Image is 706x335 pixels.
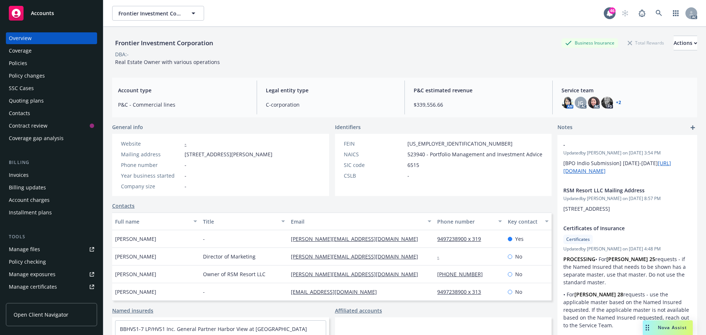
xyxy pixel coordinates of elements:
[185,161,186,169] span: -
[643,320,652,335] div: Drag to move
[291,288,383,295] a: [EMAIL_ADDRESS][DOMAIN_NAME]
[118,86,248,94] span: Account type
[407,150,542,158] span: 523940 - Portfolio Management and Investment Advice
[115,253,156,260] span: [PERSON_NAME]
[618,6,632,21] a: Start snowing
[414,101,543,108] span: $339,556.66
[6,233,97,240] div: Tools
[563,159,691,175] p: [BPO Indio Submission] [DATE]-[DATE]
[624,38,668,47] div: Total Rewards
[609,7,616,14] div: 46
[9,132,64,144] div: Coverage gap analysis
[606,256,655,263] strong: [PERSON_NAME] 25
[6,207,97,218] a: Installment plans
[203,288,205,296] span: -
[407,172,409,179] span: -
[344,150,404,158] div: NAICS
[437,288,487,295] a: 9497238900 x 313
[115,50,129,58] div: DBA: -
[185,182,186,190] span: -
[9,243,40,255] div: Manage files
[557,135,697,181] div: -Updatedby [PERSON_NAME] on [DATE] 3:54 PM[BPO Indio Submission] [DATE]-[DATE][URL][DOMAIN_NAME]
[115,270,156,278] span: [PERSON_NAME]
[658,324,687,331] span: Nova Assist
[112,6,204,21] button: Frontier Investment Corporation
[434,213,504,230] button: Phone number
[6,159,97,166] div: Billing
[344,172,404,179] div: CSLB
[115,58,220,65] span: Real Estate Owner with various operations
[561,97,573,108] img: photo
[688,123,697,132] a: add
[9,207,52,218] div: Installment plans
[291,253,424,260] a: [PERSON_NAME][EMAIL_ADDRESS][DOMAIN_NAME]
[566,236,590,243] span: Certificates
[6,182,97,193] a: Billing updates
[121,172,182,179] div: Year business started
[9,95,44,107] div: Quoting plans
[508,218,541,225] div: Key contact
[578,99,583,107] span: JG
[266,86,396,94] span: Legal entity type
[9,169,29,181] div: Invoices
[9,182,46,193] div: Billing updates
[291,235,424,242] a: [PERSON_NAME][EMAIL_ADDRESS][DOMAIN_NAME]
[407,161,419,169] span: 6515
[266,101,396,108] span: C-corporation
[588,97,600,108] img: photo
[121,150,182,158] div: Mailing address
[112,213,200,230] button: Full name
[563,224,672,232] span: Certificates of Insurance
[31,10,54,16] span: Accounts
[515,235,524,243] span: Yes
[6,169,97,181] a: Invoices
[121,161,182,169] div: Phone number
[6,107,97,119] a: Contacts
[115,288,156,296] span: [PERSON_NAME]
[6,45,97,57] a: Coverage
[112,202,135,210] a: Contacts
[9,57,27,69] div: Policies
[6,281,97,293] a: Manage certificates
[601,97,613,108] img: photo
[118,101,248,108] span: P&C - Commercial lines
[6,32,97,44] a: Overview
[203,253,256,260] span: Director of Marketing
[203,235,205,243] span: -
[635,6,649,21] a: Report a Bug
[563,141,672,149] span: -
[407,140,513,147] span: [US_EMPLOYER_IDENTIFICATION_NUMBER]
[6,57,97,69] a: Policies
[6,293,97,305] a: Manage claims
[185,172,186,179] span: -
[291,271,424,278] a: [PERSON_NAME][EMAIL_ADDRESS][DOMAIN_NAME]
[563,150,691,156] span: Updated by [PERSON_NAME] on [DATE] 3:54 PM
[9,70,45,82] div: Policy changes
[115,235,156,243] span: [PERSON_NAME]
[288,213,434,230] button: Email
[9,45,32,57] div: Coverage
[563,255,691,286] p: • For requests - if the Named Insured that needs to be shown has a separate master, use that mast...
[200,213,288,230] button: Title
[437,271,489,278] a: [PHONE_NUMBER]
[515,253,522,260] span: No
[574,291,623,298] strong: [PERSON_NAME] 28
[9,256,46,268] div: Policy checking
[563,186,672,194] span: RSM Resort LLC Mailing Address
[115,218,189,225] div: Full name
[203,218,277,225] div: Title
[652,6,666,21] a: Search
[185,150,272,158] span: [STREET_ADDRESS][PERSON_NAME]
[6,95,97,107] a: Quoting plans
[6,268,97,280] a: Manage exposures
[674,36,697,50] div: Actions
[616,100,621,105] a: +2
[6,70,97,82] a: Policy changes
[112,307,153,314] a: Named insureds
[121,140,182,147] div: Website
[335,307,382,314] a: Affiliated accounts
[9,82,34,94] div: SSC Cases
[344,161,404,169] div: SIC code
[6,243,97,255] a: Manage files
